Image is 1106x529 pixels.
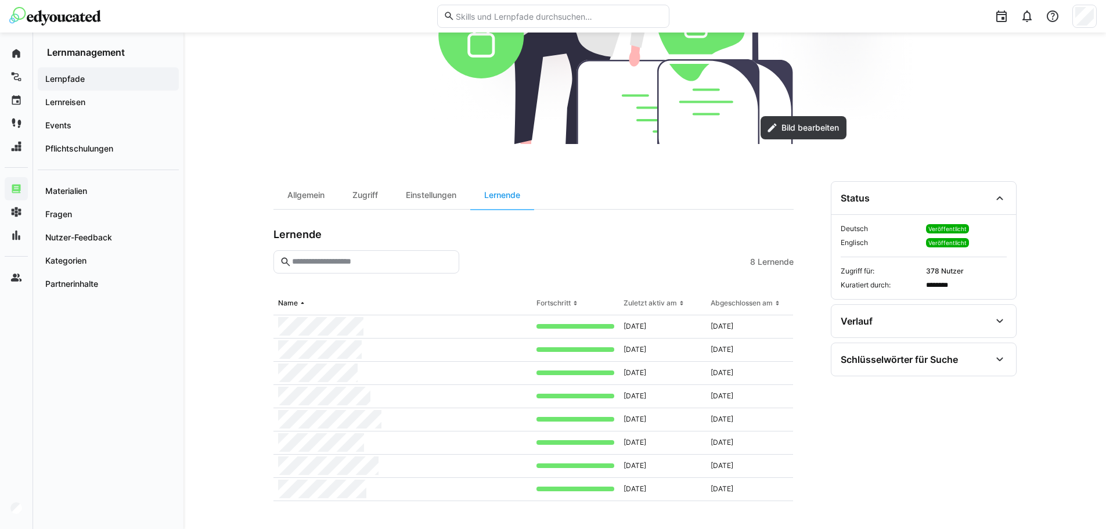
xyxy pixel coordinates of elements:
span: Zugriff für: [841,267,921,276]
span: [DATE] [624,484,646,494]
span: Lernende [758,256,794,268]
span: [DATE] [711,345,733,354]
span: Deutsch [841,224,921,233]
input: Skills und Lernpfade durchsuchen… [455,11,662,21]
span: Englisch [841,238,921,247]
div: Verlauf [841,315,873,327]
span: [DATE] [711,484,733,494]
span: [DATE] [624,391,646,401]
span: Veröffentlicht [928,239,967,246]
div: Lernende [470,181,534,209]
span: 378 Nutzer [926,267,1007,276]
div: Fortschritt [536,298,571,308]
span: Kuratiert durch: [841,280,921,290]
span: [DATE] [711,322,733,331]
div: Allgemein [273,181,338,209]
span: [DATE] [711,368,733,377]
span: [DATE] [711,461,733,470]
div: Status [841,192,870,204]
span: [DATE] [624,368,646,377]
span: [DATE] [711,391,733,401]
div: Name [278,298,298,308]
span: Veröffentlicht [928,225,967,232]
span: [DATE] [624,345,646,354]
span: [DATE] [624,461,646,470]
div: Einstellungen [392,181,470,209]
div: Abgeschlossen am [711,298,773,308]
span: 8 [750,256,755,268]
div: Zuletzt aktiv am [624,298,677,308]
span: [DATE] [624,438,646,447]
span: [DATE] [711,415,733,424]
span: [DATE] [624,415,646,424]
div: Zugriff [338,181,392,209]
span: [DATE] [711,438,733,447]
span: Bild bearbeiten [780,122,841,134]
h3: Lernende [273,228,322,241]
div: Schlüsselwörter für Suche [841,354,958,365]
span: [DATE] [624,322,646,331]
button: Bild bearbeiten [761,116,846,139]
